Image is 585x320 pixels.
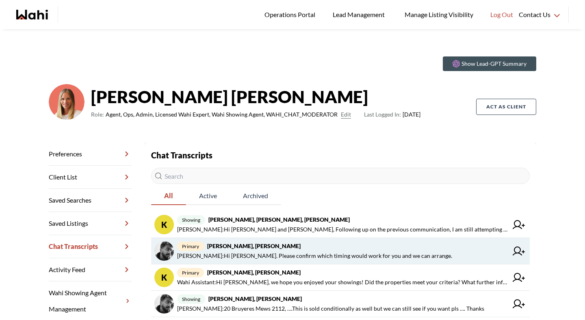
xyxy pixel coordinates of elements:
a: Activity Feed [49,258,132,281]
div: K [154,215,174,234]
span: showing [177,215,205,225]
a: Wahi homepage [16,10,48,19]
a: primary[PERSON_NAME], [PERSON_NAME][PERSON_NAME]:Hi [PERSON_NAME]. Please confirm which timing wo... [151,238,530,264]
a: Kshowing[PERSON_NAME], [PERSON_NAME], [PERSON_NAME][PERSON_NAME]:Hi [PERSON_NAME] and [PERSON_NAM... [151,212,530,238]
strong: [PERSON_NAME], [PERSON_NAME], [PERSON_NAME] [208,216,350,223]
span: [PERSON_NAME] : Hi [PERSON_NAME]. Please confirm which timing would work for you and we can arrange. [177,251,452,261]
span: Last Logged In: [364,111,401,118]
strong: [PERSON_NAME], [PERSON_NAME] [207,269,301,276]
button: Act as Client [476,99,536,115]
button: Archived [230,187,281,205]
span: showing [177,294,205,304]
a: Kprimary[PERSON_NAME], [PERSON_NAME]Wahi Assistant:Hi [PERSON_NAME], we hope you enjoyed your sho... [151,264,530,291]
a: Saved Searches [49,189,132,212]
span: Archived [230,187,281,204]
strong: [PERSON_NAME], [PERSON_NAME] [208,295,302,302]
span: primary [177,268,204,277]
span: Role: [91,110,104,119]
span: Agent, Ops, Admin, Licensed Wahi Expert, Wahi Showing Agent, WAHI_CHAT_MODERATOR [106,110,338,119]
span: [PERSON_NAME] : Hi [PERSON_NAME] and [PERSON_NAME], Following up on the previous communication, I... [177,225,508,234]
span: Active [186,187,230,204]
button: Show Lead-GPT Summary [443,56,536,71]
a: Saved Listings [49,212,132,235]
a: Chat Transcripts [49,235,132,258]
img: chat avatar [154,294,174,314]
strong: [PERSON_NAME], [PERSON_NAME] [207,242,301,249]
img: chat avatar [154,241,174,261]
button: All [151,187,186,205]
span: Log Out [490,9,513,20]
span: Operations Portal [264,9,318,20]
a: Client List [49,166,132,189]
div: K [154,268,174,287]
span: primary [177,242,204,251]
span: Manage Listing Visibility [402,9,476,20]
a: Preferences [49,143,132,166]
span: [PERSON_NAME] : 20 Bruyeres Mews 2112, ….This is sold conditionally as well but we can still see ... [177,304,484,314]
input: Search [151,168,530,184]
a: showing[PERSON_NAME], [PERSON_NAME][PERSON_NAME]:20 Bruyeres Mews 2112, ….This is sold conditiona... [151,291,530,317]
span: All [151,187,186,204]
strong: Chat Transcripts [151,150,212,160]
button: Active [186,187,230,205]
button: Edit [341,110,351,119]
img: 0f07b375cde2b3f9.png [49,84,84,120]
span: Lead Management [333,9,388,20]
span: [DATE] [364,110,420,119]
strong: [PERSON_NAME] [PERSON_NAME] [91,84,420,109]
span: Wahi Assistant : Hi [PERSON_NAME], we hope you enjoyed your showings! Did the properties meet you... [177,277,508,287]
p: Show Lead-GPT Summary [461,60,526,68]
